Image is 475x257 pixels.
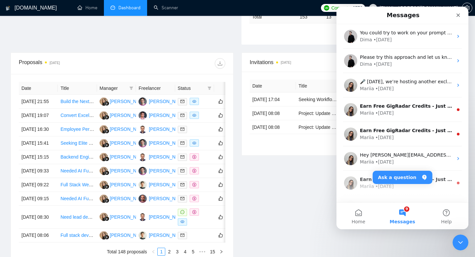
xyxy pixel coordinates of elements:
th: Manager [97,82,136,95]
img: Profile image for Mariia [8,170,21,183]
img: KY [100,111,108,120]
a: 4 [181,248,189,255]
div: Proposals [19,58,122,69]
a: 3 [174,248,181,255]
td: Need lead developer to join our team for next 6 months [58,206,97,229]
td: Build the Next-Gen UK Clinic Platform: Equity-Only, Urgent Buyer Demand [58,95,97,109]
td: [DATE] 08:06 [19,229,58,242]
td: [DATE] 16:30 [19,123,58,136]
button: left [149,248,157,256]
button: like [217,97,225,105]
li: Previous Page [149,248,157,256]
div: [PERSON_NAME] [149,232,187,239]
button: like [217,181,225,189]
a: SK[PERSON_NAME] [139,232,187,238]
img: upwork-logo.png [324,5,329,11]
img: SK [139,181,147,189]
img: KY [100,213,108,221]
button: right [217,248,225,256]
img: Profile image for Dima [8,48,21,61]
img: Profile image for Mariia [8,145,21,159]
button: Help [88,196,132,223]
button: like [217,125,225,133]
span: dollar [192,155,196,159]
button: like [217,231,225,239]
a: KY[PERSON_NAME] [100,154,148,159]
img: gigradar-bm.png [105,198,109,203]
span: like [218,140,223,146]
li: 2 [165,248,173,256]
span: filter [207,86,211,90]
span: Connects: [331,4,351,12]
img: gigradar-bm.png [105,115,109,120]
div: [PERSON_NAME] [110,167,148,174]
th: Title [296,80,342,92]
span: mail [180,99,184,103]
iframe: Intercom live chat [336,7,468,229]
span: filter [206,83,213,93]
span: filter [128,83,135,93]
div: • [DATE] [39,152,57,159]
td: Seeking Elite Healthtech Agency: Equity-Only. Pilot Secured, Revenue Pipeline Ready [58,136,97,150]
a: Backend Engineer for File Processing (FFmpeg & PDF Tools) [60,154,186,160]
img: gigradar-bm.png [105,143,109,147]
td: [DATE] 19:07 [19,109,58,123]
div: Mariia [23,152,38,159]
td: [DATE] 09:22 [19,178,58,192]
a: RI[PERSON_NAME] [139,112,187,118]
a: 5 [189,248,197,255]
a: KY[PERSON_NAME] [100,214,148,219]
span: mail [180,113,184,117]
img: gigradar-bm.png [105,101,109,106]
span: mail [180,233,184,237]
span: dollar [192,197,196,201]
a: Seeking Elite Healthtech Agency: Equity-Only. Pilot Secured, Revenue Pipeline Ready [60,140,237,146]
span: ••• [197,248,207,256]
a: AL[PERSON_NAME] [139,126,187,131]
span: left [151,250,155,254]
td: [DATE] 17:04 [250,92,296,106]
a: YA[PERSON_NAME] [139,196,187,201]
div: Dima [23,54,36,61]
li: 15 [207,248,217,256]
td: [DATE] 08:30 [19,206,58,229]
span: eye [192,99,196,103]
span: Status [178,85,205,92]
a: Build the Next-Gen UK Clinic Platform: Equity-Only, Urgent Buyer Demand [60,99,213,104]
div: [PERSON_NAME] [110,153,148,161]
td: Project: Update Osmo-style Educational App for Latest iOS [296,120,342,134]
div: [PERSON_NAME] [149,98,187,105]
span: dashboard [111,5,115,10]
a: 1 [158,248,165,255]
button: like [217,195,225,202]
img: gigradar-bm.png [105,129,109,133]
img: KY [100,167,108,175]
span: dollar [192,169,196,173]
span: Help [105,213,115,217]
iframe: Intercom live chat [453,235,468,250]
td: [DATE] 15:15 [19,150,58,164]
a: Needed AI Full Stack Engineer [60,168,123,173]
img: gigradar-bm.png [105,216,109,221]
div: [PERSON_NAME] [149,195,187,202]
td: [DATE] 09:33 [19,164,58,178]
img: logo [6,3,10,14]
li: 3 [173,248,181,256]
img: KY [100,125,108,133]
span: eye [192,141,196,145]
a: 15 [208,248,217,255]
span: message [180,210,184,214]
a: KY[PERSON_NAME] [100,112,148,118]
img: gigradar-bm.png [105,235,109,239]
img: Profile image for Mariia [8,72,21,85]
button: Messages [44,196,88,223]
button: download [215,58,225,69]
button: setting [462,3,472,13]
div: • [DATE] [39,176,57,183]
td: [DATE] 21:55 [19,95,58,109]
img: gigradar-bm.png [105,184,109,189]
img: AV [139,97,147,106]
